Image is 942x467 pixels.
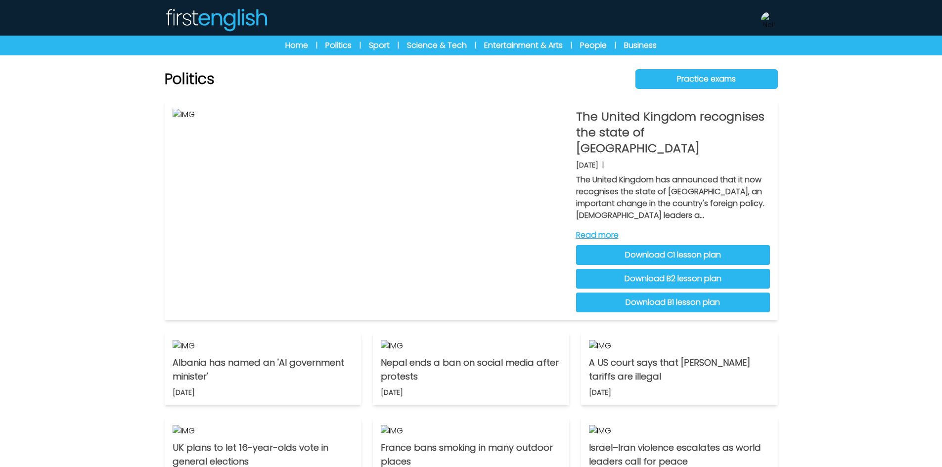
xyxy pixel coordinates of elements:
a: Science & Tech [407,40,467,51]
a: Business [624,40,657,51]
img: IMG [381,425,561,437]
p: [DATE] [576,160,598,170]
p: The United Kingdom has announced that it now recognises the state of [GEOGRAPHIC_DATA], an import... [576,174,770,221]
a: Download B2 lesson plan [576,269,770,289]
img: Logo [165,8,268,32]
a: IMG Albania has named an 'AI government minister' [DATE] [165,332,361,405]
span: | [475,41,476,50]
a: Home [285,40,308,51]
a: IMG Nepal ends a ban on social media after protests [DATE] [373,332,569,405]
img: IMG [589,340,769,352]
span: | [571,41,572,50]
a: Practice exams [635,69,778,89]
img: IMG [173,425,353,437]
p: Albania has named an 'AI government minister' [173,356,353,383]
p: [DATE] [173,387,195,397]
a: Entertainment & Arts [484,40,563,51]
span: | [398,41,399,50]
span: | [615,41,616,50]
span: | [359,41,361,50]
img: Neil Storey [761,12,777,28]
p: [DATE] [381,387,403,397]
a: People [580,40,607,51]
p: Nepal ends a ban on social media after protests [381,356,561,383]
img: IMG [173,340,353,352]
h1: Politics [165,70,215,88]
img: IMG [589,425,769,437]
img: IMG [381,340,561,352]
a: Sport [369,40,390,51]
b: | [602,160,604,170]
a: Politics [325,40,352,51]
a: IMG A US court says that [PERSON_NAME] tariffs are illegal [DATE] [581,332,777,405]
p: A US court says that [PERSON_NAME] tariffs are illegal [589,356,769,383]
img: IMG [173,109,568,312]
p: [DATE] [589,387,611,397]
a: Download B1 lesson plan [576,293,770,312]
a: Read more [576,229,770,241]
span: | [316,41,317,50]
p: The United Kingdom recognises the state of [GEOGRAPHIC_DATA] [576,109,770,156]
a: Download C1 lesson plan [576,245,770,265]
